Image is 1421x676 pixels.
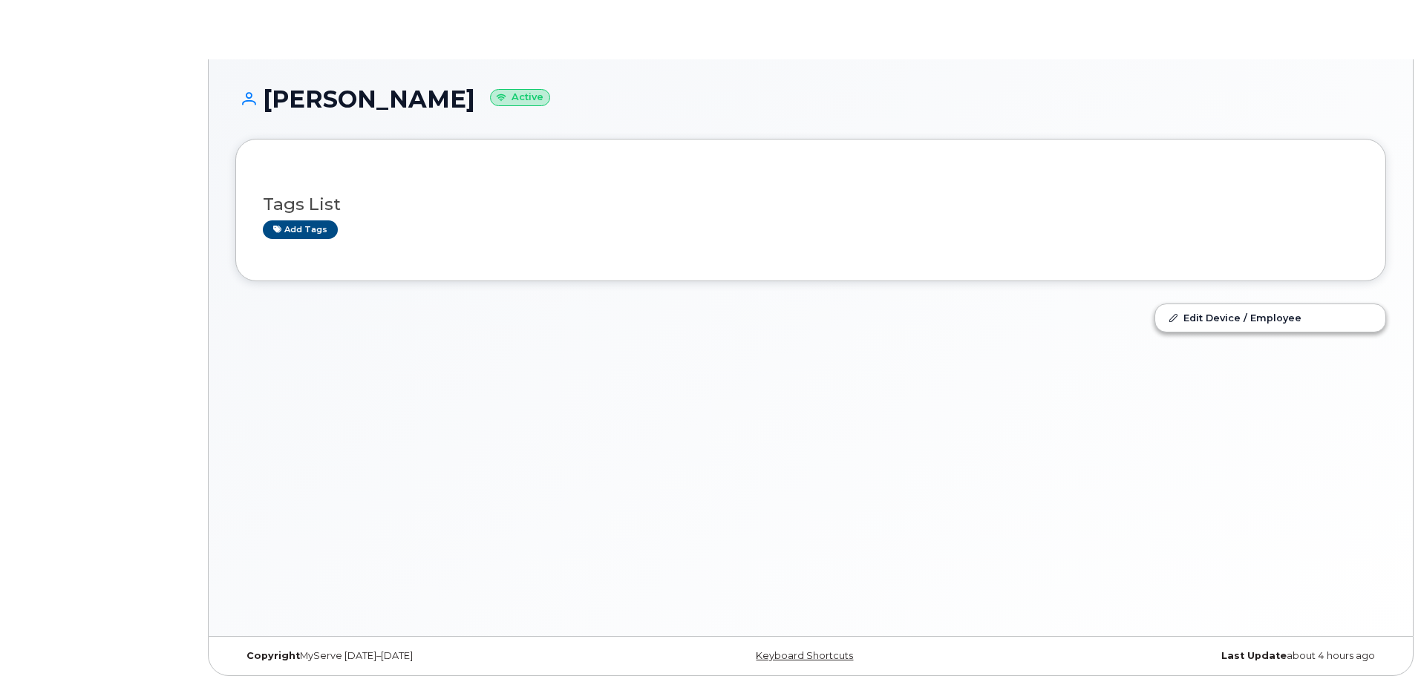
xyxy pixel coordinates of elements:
h3: Tags List [263,195,1359,214]
div: MyServe [DATE]–[DATE] [235,650,619,662]
small: Active [490,89,550,106]
a: Keyboard Shortcuts [756,650,853,661]
h1: [PERSON_NAME] [235,86,1386,112]
strong: Copyright [246,650,300,661]
strong: Last Update [1221,650,1287,661]
a: Edit Device / Employee [1155,304,1385,331]
a: Add tags [263,220,338,239]
div: about 4 hours ago [1002,650,1386,662]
